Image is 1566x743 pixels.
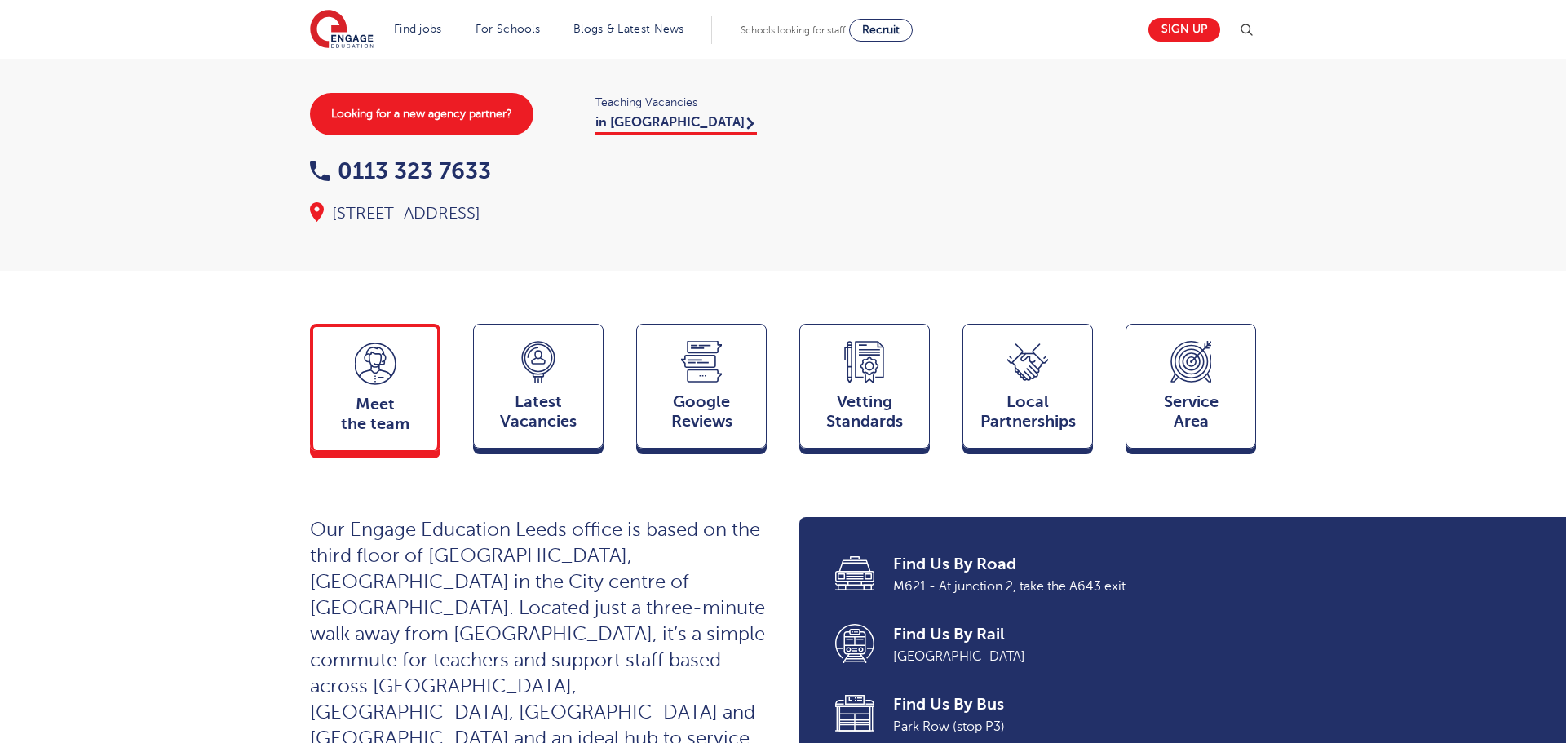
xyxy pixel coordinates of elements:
a: Meetthe team [310,324,440,458]
a: VettingStandards [799,324,930,456]
a: Local Partnerships [962,324,1093,456]
span: Find Us By Bus [893,693,1233,716]
span: Recruit [862,24,900,36]
span: Local Partnerships [971,392,1084,431]
span: Teaching Vacancies [595,93,767,112]
a: Recruit [849,19,913,42]
a: Find jobs [394,23,442,35]
a: ServiceArea [1126,324,1256,456]
a: For Schools [476,23,540,35]
span: Google Reviews [645,392,758,431]
a: Sign up [1148,18,1220,42]
span: Find Us By Road [893,553,1233,576]
a: Blogs & Latest News [573,23,684,35]
span: Schools looking for staff [741,24,846,36]
span: Service Area [1135,392,1247,431]
span: Meet the team [321,395,429,434]
span: Find Us By Rail [893,623,1233,646]
a: GoogleReviews [636,324,767,456]
a: in [GEOGRAPHIC_DATA] [595,115,757,135]
div: [STREET_ADDRESS] [310,202,767,225]
a: LatestVacancies [473,324,604,456]
a: Looking for a new agency partner? [310,93,533,135]
img: Engage Education [310,10,374,51]
span: Vetting Standards [808,392,921,431]
span: Latest Vacancies [482,392,595,431]
span: Park Row (stop P3) [893,716,1233,737]
span: [GEOGRAPHIC_DATA] [893,646,1233,667]
a: 0113 323 7633 [310,158,491,184]
span: M621 - At junction 2, take the A643 exit [893,576,1233,597]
